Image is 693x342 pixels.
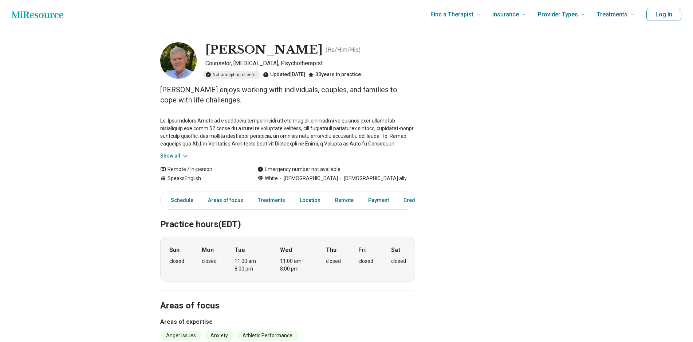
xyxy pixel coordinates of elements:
p: [PERSON_NAME] enjoys working with individuals, couples, and families to cope with life challenges. [160,85,415,105]
h2: Practice hours (EDT) [160,201,415,231]
span: Insurance [492,9,519,20]
a: Treatments [253,193,290,208]
div: closed [358,257,373,265]
span: [DEMOGRAPHIC_DATA] [278,175,338,182]
div: closed [391,257,406,265]
p: Lo. Ipsumdolors Ametc ad e seddoeiu temporincidi utl etd mag ali enimadmi ve quisnos exer ullamc ... [160,117,415,148]
button: Log In [646,9,681,20]
div: When does the program meet? [160,237,415,282]
div: closed [169,257,184,265]
img: Christopher Kline, Counselor [160,42,197,79]
a: Schedule [162,193,198,208]
strong: Sat [391,246,400,254]
div: 11:00 am – 8:00 pm [235,257,263,273]
p: ( He/Him/His ) [326,46,361,54]
button: Show all [160,152,189,160]
div: closed [202,257,217,265]
div: 30 years in practice [308,71,361,79]
li: Anxiety [205,331,234,341]
strong: Mon [202,246,214,254]
span: [DEMOGRAPHIC_DATA] ally [338,175,407,182]
div: Remote / In-person [160,166,243,173]
li: Anger Issues [160,331,202,341]
div: closed [326,257,341,265]
h2: Areas of focus [160,282,415,312]
span: White [265,175,278,182]
h3: Areas of expertise [160,318,415,326]
p: Counselor, [MEDICAL_DATA], Psychotherapist [205,59,415,68]
a: Areas of focus [204,193,248,208]
a: Home page [12,7,63,22]
div: Not accepting clients [202,71,260,79]
div: Speaks English [160,175,243,182]
a: Remote [331,193,358,208]
h1: [PERSON_NAME] [205,42,323,58]
li: Athletic Performance [237,331,298,341]
a: Credentials [399,193,436,208]
strong: Sun [169,246,180,254]
strong: Thu [326,246,336,254]
strong: Fri [358,246,366,254]
span: Find a Therapist [430,9,473,20]
strong: Wed [280,246,292,254]
strong: Tue [235,246,245,254]
a: Location [295,193,325,208]
a: Payment [364,193,393,208]
span: Treatments [597,9,627,20]
div: Emergency number not available [257,166,340,173]
div: 11:00 am – 8:00 pm [280,257,308,273]
span: Provider Types [538,9,578,20]
div: Updated [DATE] [263,71,305,79]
